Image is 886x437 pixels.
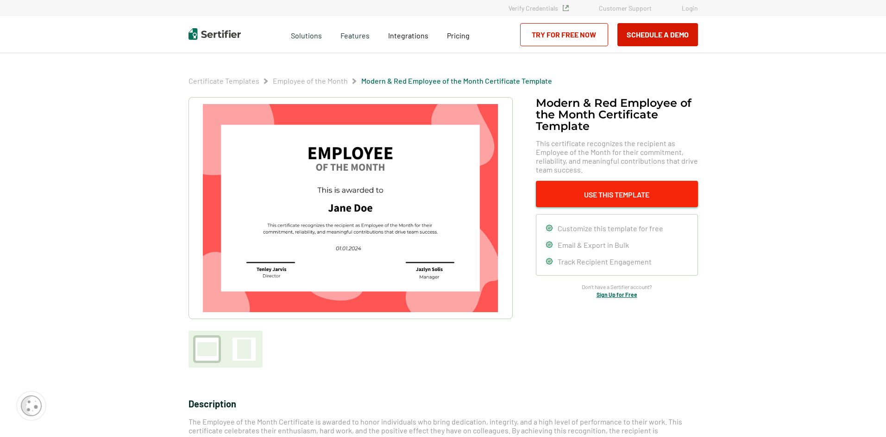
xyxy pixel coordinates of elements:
span: Description [189,398,236,409]
img: Modern & Red Employee of the Month Certificate Template [203,104,497,312]
a: Login [682,4,698,12]
span: Solutions [291,29,322,40]
h1: Modern & Red Employee of the Month Certificate Template [536,97,698,132]
div: Breadcrumb [189,76,552,86]
img: Cookie Popup Icon [21,395,42,416]
a: Certificate Templates [189,76,259,85]
span: Integrations [388,31,428,40]
img: Verified [563,5,569,11]
span: Certificate Templates [189,76,259,86]
a: Customer Support [599,4,652,12]
span: This certificate recognizes the recipient as Employee of the Month for their commitment, reliabil... [536,139,698,174]
span: Employee of the Month [273,76,348,86]
iframe: Chat Widget [840,393,886,437]
span: Track Recipient Engagement [558,257,652,266]
button: Use This Template [536,181,698,207]
a: Try for Free Now [520,23,608,46]
span: Customize this template for free [558,224,663,233]
span: Pricing [447,31,470,40]
a: Sign Up for Free [597,291,637,298]
a: Integrations [388,29,428,40]
button: Schedule a Demo [617,23,698,46]
a: Verify Credentials [509,4,569,12]
span: Features [340,29,370,40]
span: Modern & Red Employee of the Month Certificate Template [361,76,552,86]
span: Email & Export in Bulk [558,240,629,249]
a: Employee of the Month [273,76,348,85]
span: Don’t have a Sertifier account? [582,283,652,291]
img: Sertifier | Digital Credentialing Platform [189,28,241,40]
a: Pricing [447,29,470,40]
a: Modern & Red Employee of the Month Certificate Template [361,76,552,85]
